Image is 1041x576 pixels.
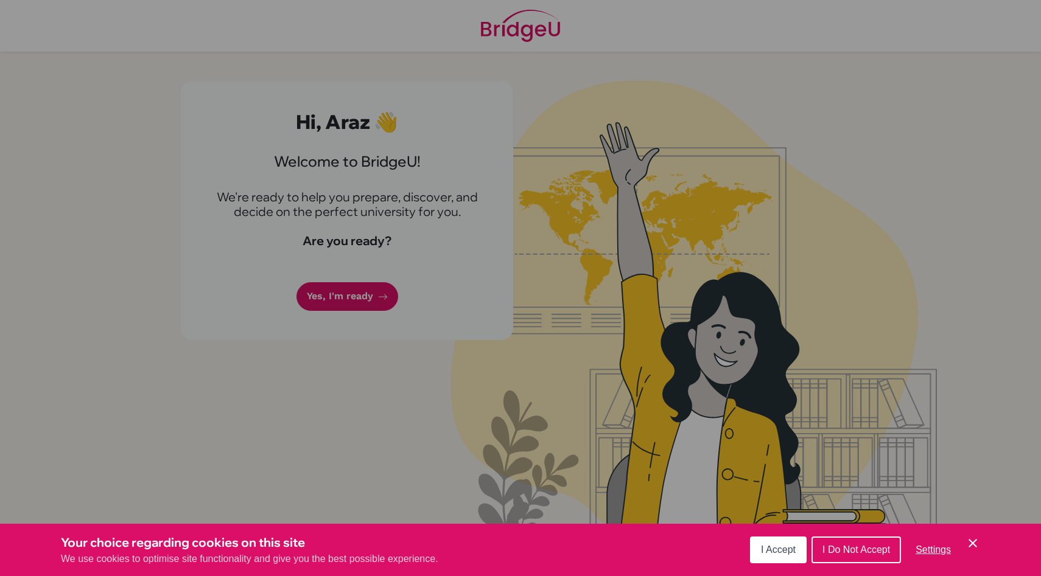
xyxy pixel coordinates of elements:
span: Settings [916,544,951,555]
p: We use cookies to optimise site functionality and give you the best possible experience. [61,552,438,566]
button: I Do Not Accept [811,536,901,563]
span: I Accept [761,544,796,555]
button: Settings [906,538,961,562]
span: I Do Not Accept [822,544,890,555]
button: I Accept [750,536,807,563]
button: Save and close [966,536,980,550]
h3: Your choice regarding cookies on this site [61,533,438,552]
